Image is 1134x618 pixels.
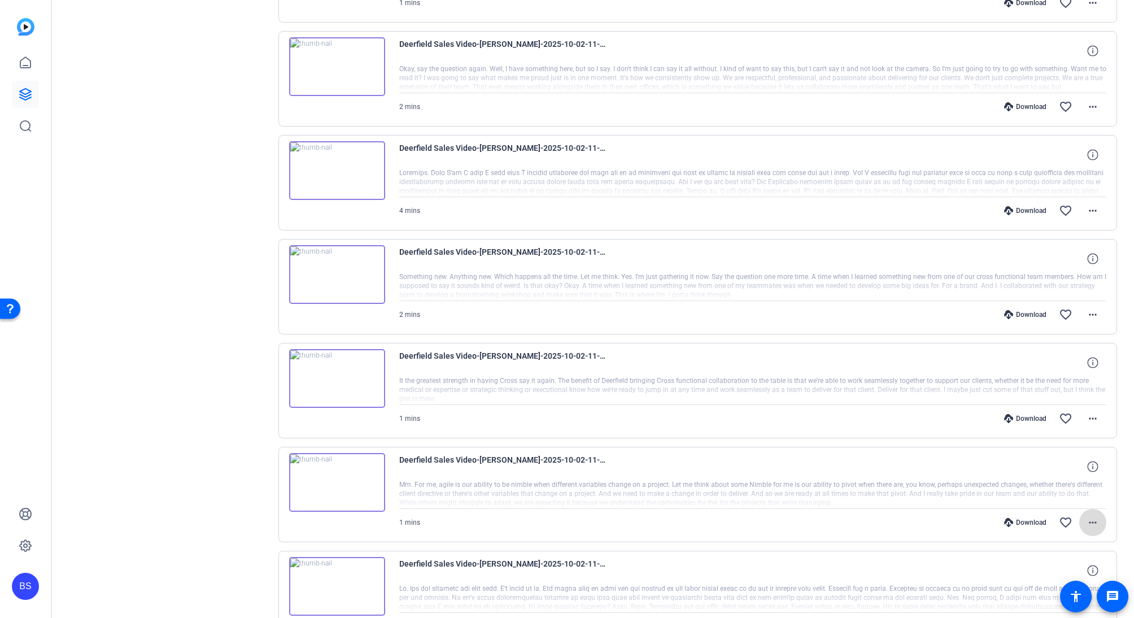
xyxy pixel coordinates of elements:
div: Download [998,310,1052,319]
mat-icon: favorite_border [1059,412,1072,425]
img: thumb-nail [289,349,385,408]
span: 4 mins [399,207,420,215]
mat-icon: more_horiz [1086,204,1100,217]
mat-icon: favorite_border [1059,100,1072,114]
mat-icon: message [1106,590,1119,603]
div: Download [998,102,1052,111]
img: thumb-nail [289,245,385,304]
div: BS [12,573,39,600]
span: Deerfield Sales Video-[PERSON_NAME]-2025-10-02-11-11-01-089-0 [399,245,608,272]
img: thumb-nail [289,453,385,512]
span: 2 mins [399,103,420,111]
img: thumb-nail [289,37,385,96]
mat-icon: favorite_border [1059,204,1072,217]
span: Deerfield Sales Video-[PERSON_NAME]-2025-10-02-11-13-13-017-0 [399,141,608,168]
mat-icon: favorite_border [1059,308,1072,321]
mat-icon: more_horiz [1086,100,1100,114]
span: 1 mins [399,415,420,423]
mat-icon: more_horiz [1086,412,1100,425]
span: Deerfield Sales Video-[PERSON_NAME]-2025-10-02-11-05-18-645-0 [399,557,608,584]
img: thumb-nail [289,557,385,616]
span: Deerfield Sales Video-[PERSON_NAME]-2025-10-02-11-08-19-235-0 [399,453,608,480]
span: Deerfield Sales Video-[PERSON_NAME]-2025-10-02-11-16-51-293-0 [399,37,608,64]
img: thumb-nail [289,141,385,200]
div: Download [998,518,1052,527]
div: Download [998,206,1052,215]
span: Deerfield Sales Video-[PERSON_NAME]-2025-10-02-11-09-36-684-0 [399,349,608,376]
mat-icon: accessibility [1069,590,1083,603]
span: 2 mins [399,311,420,319]
div: Download [998,414,1052,423]
mat-icon: more_horiz [1086,516,1100,529]
span: 1 mins [399,519,420,526]
mat-icon: favorite_border [1059,516,1072,529]
img: blue-gradient.svg [17,18,34,36]
mat-icon: more_horiz [1086,308,1100,321]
